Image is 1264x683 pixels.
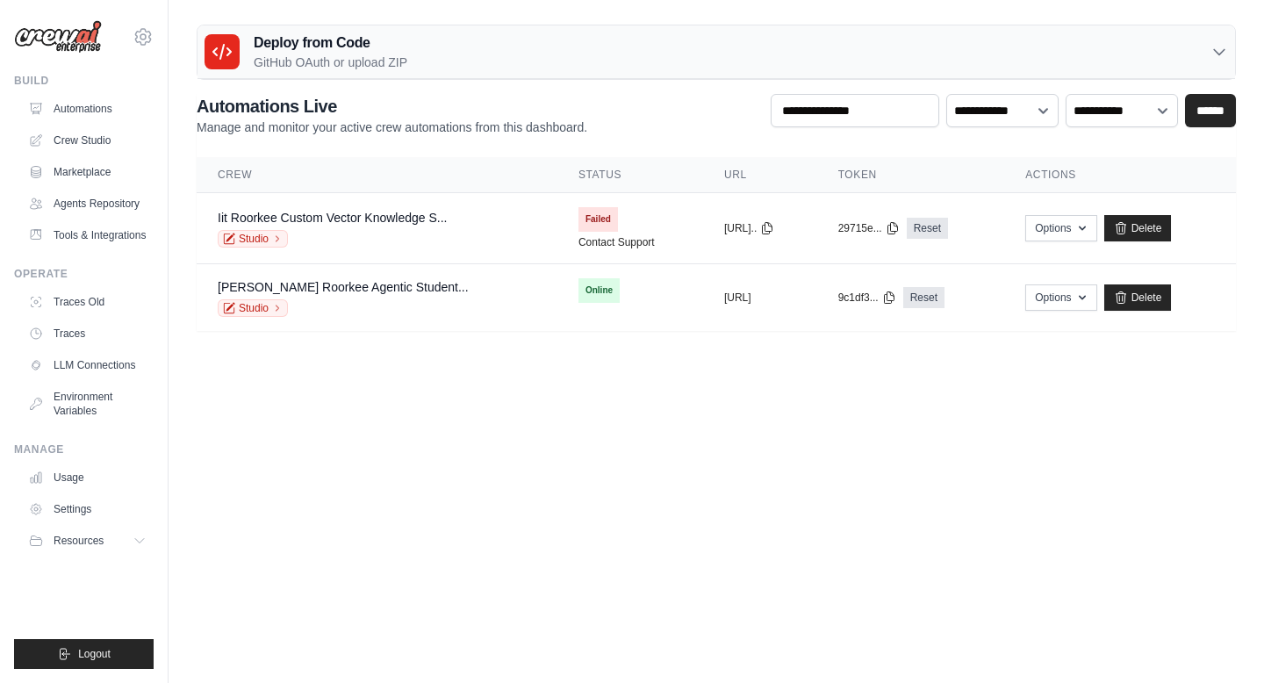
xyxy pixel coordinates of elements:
[197,119,587,136] p: Manage and monitor your active crew automations from this dashboard.
[218,280,469,294] a: [PERSON_NAME] Roorkee Agentic Student...
[21,383,154,425] a: Environment Variables
[21,320,154,348] a: Traces
[218,230,288,248] a: Studio
[21,158,154,186] a: Marketplace
[21,221,154,249] a: Tools & Integrations
[21,190,154,218] a: Agents Repository
[254,54,407,71] p: GitHub OAuth or upload ZIP
[1025,215,1096,241] button: Options
[54,534,104,548] span: Resources
[21,495,154,523] a: Settings
[578,207,618,232] span: Failed
[557,157,703,193] th: Status
[197,94,587,119] h2: Automations Live
[838,221,900,235] button: 29715e...
[1004,157,1236,193] th: Actions
[817,157,1005,193] th: Token
[21,288,154,316] a: Traces Old
[1104,215,1172,241] a: Delete
[254,32,407,54] h3: Deploy from Code
[78,647,111,661] span: Logout
[14,20,102,54] img: Logo
[197,157,557,193] th: Crew
[703,157,817,193] th: URL
[14,267,154,281] div: Operate
[21,126,154,155] a: Crew Studio
[838,291,896,305] button: 9c1df3...
[21,95,154,123] a: Automations
[14,442,154,457] div: Manage
[21,527,154,555] button: Resources
[218,211,447,225] a: Iit Roorkee Custom Vector Knowledge S...
[1025,284,1096,311] button: Options
[14,74,154,88] div: Build
[903,287,944,308] a: Reset
[578,235,655,249] a: Contact Support
[14,639,154,669] button: Logout
[907,218,948,239] a: Reset
[21,464,154,492] a: Usage
[218,299,288,317] a: Studio
[578,278,620,303] span: Online
[21,351,154,379] a: LLM Connections
[1104,284,1172,311] a: Delete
